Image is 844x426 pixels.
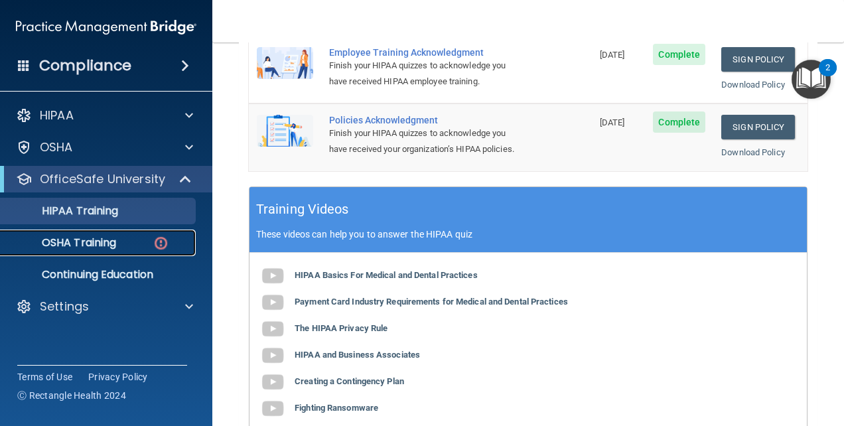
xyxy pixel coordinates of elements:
[17,389,126,402] span: Ⓒ Rectangle Health 2024
[259,316,286,342] img: gray_youtube_icon.38fcd6cc.png
[329,58,526,90] div: Finish your HIPAA quizzes to acknowledge you have received HIPAA employee training.
[721,80,785,90] a: Download Policy
[600,50,625,60] span: [DATE]
[329,47,526,58] div: Employee Training Acknowledgment
[9,204,118,218] p: HIPAA Training
[16,171,192,187] a: OfficeSafe University
[9,268,190,281] p: Continuing Education
[16,107,193,123] a: HIPAA
[792,60,831,99] button: Open Resource Center, 2 new notifications
[259,289,286,316] img: gray_youtube_icon.38fcd6cc.png
[295,270,478,280] b: HIPAA Basics For Medical and Dental Practices
[259,395,286,422] img: gray_youtube_icon.38fcd6cc.png
[40,171,165,187] p: OfficeSafe University
[295,297,568,307] b: Payment Card Industry Requirements for Medical and Dental Practices
[17,370,72,384] a: Terms of Use
[256,229,800,240] p: These videos can help you to answer the HIPAA quiz
[16,14,196,40] img: PMB logo
[9,236,116,249] p: OSHA Training
[614,332,828,385] iframe: Drift Widget Chat Controller
[88,370,148,384] a: Privacy Policy
[40,107,74,123] p: HIPAA
[295,403,378,413] b: Fighting Ransomware
[259,263,286,289] img: gray_youtube_icon.38fcd6cc.png
[16,139,193,155] a: OSHA
[600,117,625,127] span: [DATE]
[153,235,169,251] img: danger-circle.6113f641.png
[653,44,705,65] span: Complete
[329,115,526,125] div: Policies Acknowledgment
[259,369,286,395] img: gray_youtube_icon.38fcd6cc.png
[825,68,830,85] div: 2
[653,111,705,133] span: Complete
[721,147,785,157] a: Download Policy
[329,125,526,157] div: Finish your HIPAA quizzes to acknowledge you have received your organization’s HIPAA policies.
[295,376,404,386] b: Creating a Contingency Plan
[16,299,193,315] a: Settings
[295,323,387,333] b: The HIPAA Privacy Rule
[40,299,89,315] p: Settings
[295,350,420,360] b: HIPAA and Business Associates
[256,198,349,221] h5: Training Videos
[40,139,73,155] p: OSHA
[721,47,795,72] a: Sign Policy
[721,115,795,139] a: Sign Policy
[39,56,131,75] h4: Compliance
[259,342,286,369] img: gray_youtube_icon.38fcd6cc.png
